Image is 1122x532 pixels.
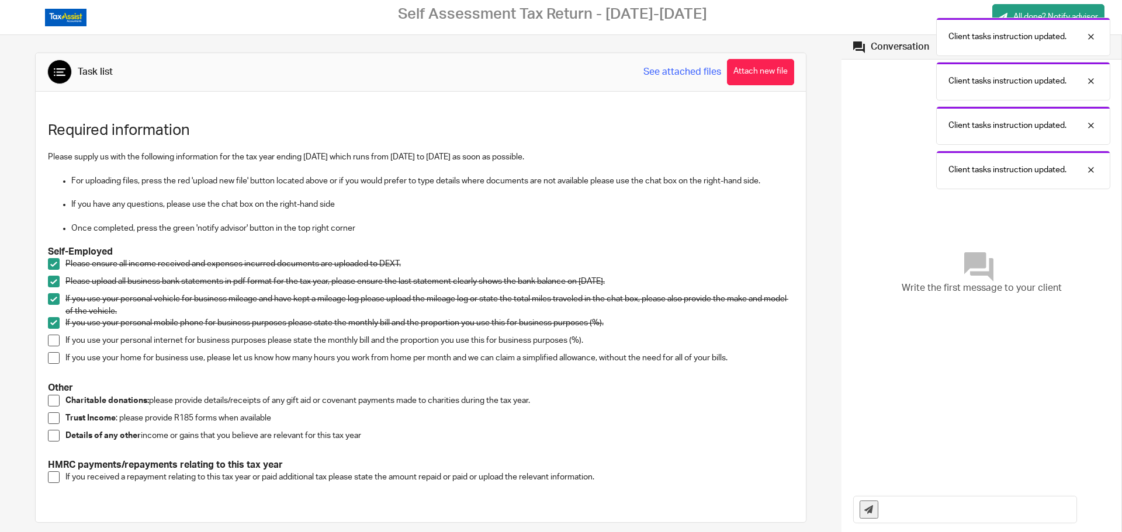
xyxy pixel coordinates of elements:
[48,247,113,256] strong: Self-Employed
[65,293,794,317] p: If you use your personal vehicle for business mileage and have kept a mileage log please upload t...
[65,471,794,483] p: If you received a repayment relating to this tax year or paid additional tax please state the amo...
[45,9,86,26] img: Logo_TaxAssistAccountants_FullColour_RGB.png
[902,281,1062,295] span: Write the first message to your client
[65,258,794,270] p: Please ensure all income received and expenses incurred documents are uploaded to DEXT.
[398,5,707,23] h2: Self Assessment Tax Return - [DATE]-[DATE]
[71,199,794,210] p: If you have any questions, please use the chat box on the right-hand side
[65,352,794,364] p: If you use your home for business use, please let us know how many hours you work from home per m...
[71,175,794,187] p: For uploading files, press the red 'upload new file' button located above or if you would prefer ...
[48,151,794,163] p: Please supply us with the following information for the tax year ending [DATE] which runs from [D...
[48,121,794,140] h1: Required information
[948,164,1066,176] p: Client tasks instruction updated.
[48,383,73,392] strong: Other
[65,335,794,346] p: If you use your personal internet for business purposes please state the monthly bill and the pro...
[65,395,794,406] p: please provide details/receipts of any gift aid or covenant payments made to charities during the...
[71,222,794,234] p: Once completed, press the green 'notify advisor' button in the top right corner
[65,412,794,424] p: : please provide R185 forms when available
[992,4,1104,30] a: All done? Notify advisor
[65,432,141,440] strong: Details of any other
[948,120,1066,131] p: Client tasks instruction updated.
[948,75,1066,87] p: Client tasks instruction updated.
[948,31,1066,43] p: Client tasks instruction updated.
[65,397,149,405] strong: Charitable donations:
[65,430,794,441] p: income or gains that you believe are relevant for this tax year
[65,276,794,287] p: Please upload all business bank statements in pdf format for the tax year, please ensure the last...
[65,317,794,329] p: If you use your personal mobile phone for business purposes please state the monthly bill and the...
[48,460,283,470] strong: HMRC payments/repayments relating to this tax year
[65,414,116,422] strong: Trust Income
[78,66,113,78] div: Task list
